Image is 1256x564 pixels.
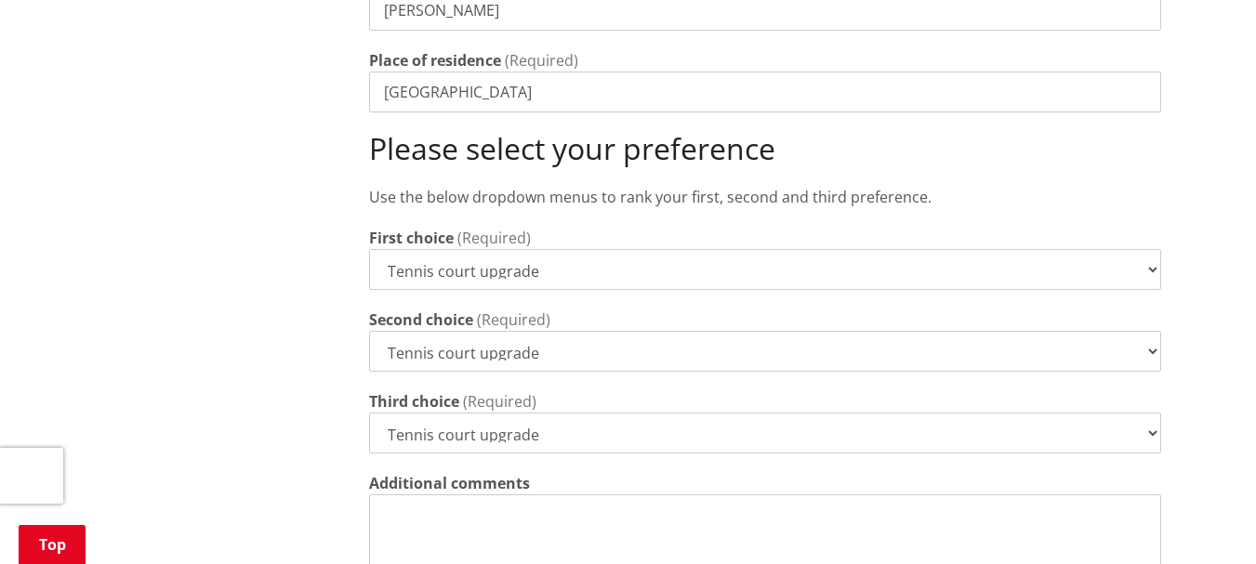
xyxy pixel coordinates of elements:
label: Third choice [369,390,459,413]
label: Second choice [369,308,473,331]
iframe: Messenger Launcher [1170,486,1237,553]
label: Place of residence [369,49,501,72]
p: Use the below dropdown menus to rank your first, second and third preference. [369,186,1161,208]
a: Top [19,525,86,564]
span: (Required) [477,309,550,330]
span: (Required) [505,50,578,71]
label: Additional comments [369,472,530,494]
label: First choice [369,227,454,249]
span: (Required) [463,391,536,412]
h2: Please select your preference [369,131,1161,166]
span: (Required) [457,228,531,248]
